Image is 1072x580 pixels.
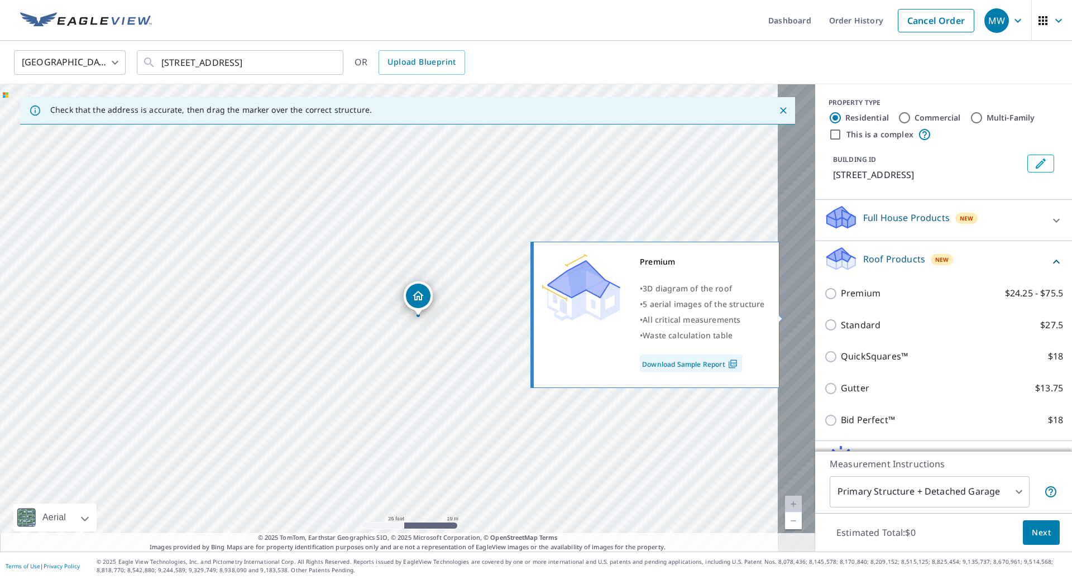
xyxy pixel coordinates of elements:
p: $18 [1048,349,1063,363]
p: QuickSquares™ [841,349,908,363]
p: [STREET_ADDRESS] [833,168,1023,181]
div: OR [355,50,465,75]
a: Download Sample Report [640,354,743,372]
p: Roof Products [863,252,925,266]
p: BUILDING ID [833,155,876,164]
a: Terms [539,533,558,541]
span: Next [1032,526,1051,540]
span: Waste calculation table [643,330,733,341]
p: $13.75 [1035,381,1063,395]
div: Premium [640,254,765,270]
p: © 2025 Eagle View Technologies, Inc. and Pictometry International Corp. All Rights Reserved. Repo... [97,558,1066,574]
p: $24.25 - $75.5 [1005,286,1063,300]
p: Premium [841,286,880,300]
div: MW [984,8,1009,33]
div: • [640,281,765,296]
input: Search by address or latitude-longitude [161,47,320,78]
p: $18 [1048,413,1063,427]
p: Gutter [841,381,869,395]
span: Upload Blueprint [387,55,456,69]
span: © 2025 TomTom, Earthstar Geographics SIO, © 2025 Microsoft Corporation, © [258,533,558,543]
div: PROPERTY TYPE [829,98,1059,108]
p: Bid Perfect™ [841,413,895,427]
a: Cancel Order [898,9,974,32]
p: Measurement Instructions [830,457,1057,471]
div: Solar ProductsNew [824,445,1063,477]
label: This is a complex [846,129,913,140]
a: Upload Blueprint [379,50,465,75]
img: Pdf Icon [725,359,740,369]
p: Check that the address is accurate, then drag the marker over the correct structure. [50,105,372,115]
div: • [640,296,765,312]
a: Current Level 20, Zoom In Disabled [785,496,802,512]
div: Primary Structure + Detached Garage [830,476,1030,507]
a: Current Level 20, Zoom Out [785,512,802,529]
span: 3D diagram of the roof [643,283,732,294]
button: Close [776,103,791,118]
div: • [640,312,765,328]
span: New [935,255,949,264]
div: [GEOGRAPHIC_DATA] [14,47,126,78]
span: 5 aerial images of the structure [643,299,764,309]
a: Privacy Policy [44,562,80,570]
p: | [6,563,80,569]
div: Aerial [39,504,69,531]
button: Next [1023,520,1060,545]
label: Residential [845,112,889,123]
label: Commercial [915,112,961,123]
p: Estimated Total: $0 [827,520,925,545]
div: • [640,328,765,343]
a: OpenStreetMap [490,533,537,541]
div: Full House ProductsNew [824,204,1063,236]
p: Standard [841,318,880,332]
img: Premium [542,254,620,321]
div: Roof ProductsNew [824,246,1063,277]
button: Edit building 1 [1027,155,1054,172]
a: Terms of Use [6,562,40,570]
p: Full House Products [863,211,950,224]
div: Dropped pin, building 1, Residential property, 2836 SE Pheasant Way Gresham, OR 97080 [404,281,433,316]
img: EV Logo [20,12,152,29]
span: All critical measurements [643,314,740,325]
span: Your report will include the primary structure and a detached garage if one exists. [1044,485,1057,498]
p: $27.5 [1040,318,1063,332]
label: Multi-Family [987,112,1035,123]
div: Aerial [13,504,97,531]
span: New [960,214,974,223]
